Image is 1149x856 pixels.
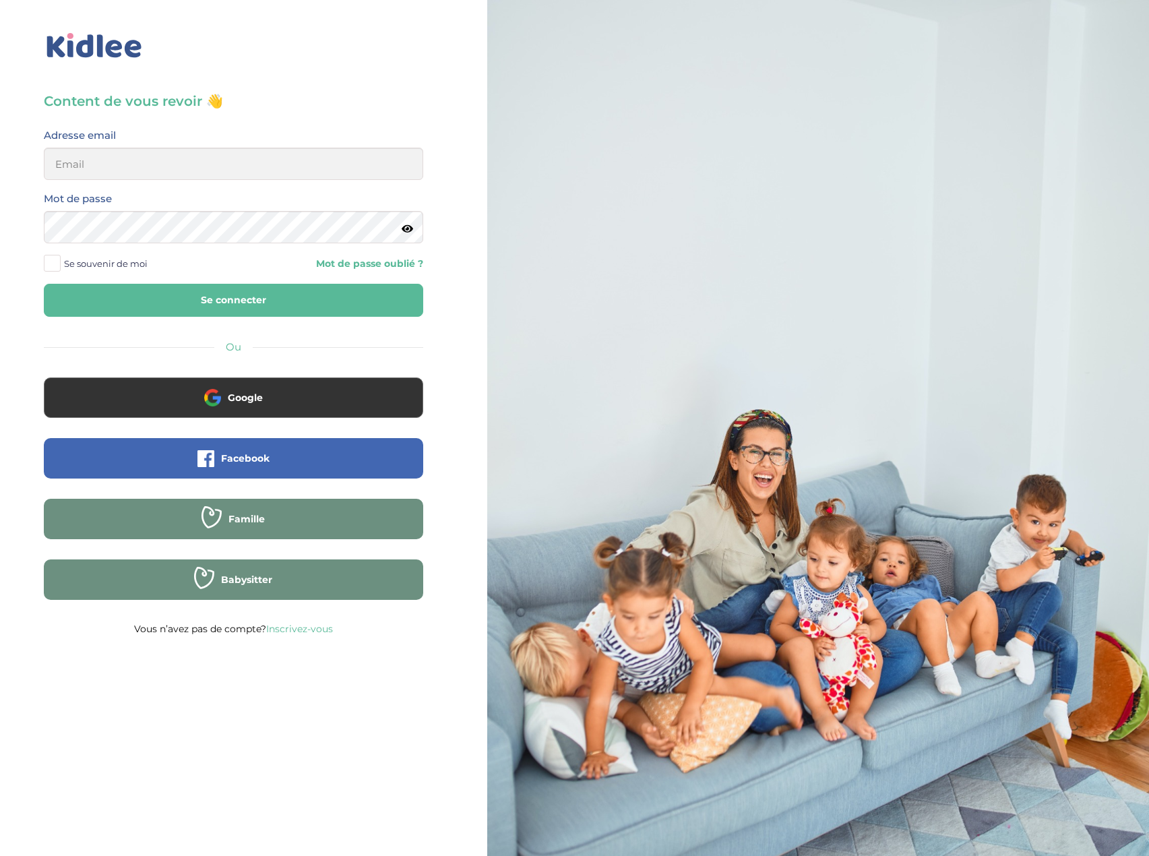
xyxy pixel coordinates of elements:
label: Adresse email [44,127,116,144]
a: Mot de passe oublié ? [243,257,423,270]
a: Google [44,400,423,413]
span: Facebook [221,452,270,465]
h3: Content de vous revoir 👋 [44,92,423,111]
label: Mot de passe [44,190,112,208]
button: Babysitter [44,559,423,600]
img: facebook.png [197,450,214,467]
button: Famille [44,499,423,539]
button: Se connecter [44,284,423,317]
span: Se souvenir de moi [64,255,148,272]
a: Facebook [44,461,423,474]
input: Email [44,148,423,180]
span: Ou [226,340,241,353]
a: Inscrivez-vous [266,623,333,635]
p: Vous n’avez pas de compte? [44,620,423,638]
a: Babysitter [44,582,423,595]
img: logo_kidlee_bleu [44,30,145,61]
span: Google [228,391,263,404]
img: google.png [204,389,221,406]
span: Babysitter [221,573,272,586]
span: Famille [228,512,265,526]
button: Google [44,377,423,418]
a: Famille [44,522,423,534]
button: Facebook [44,438,423,479]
